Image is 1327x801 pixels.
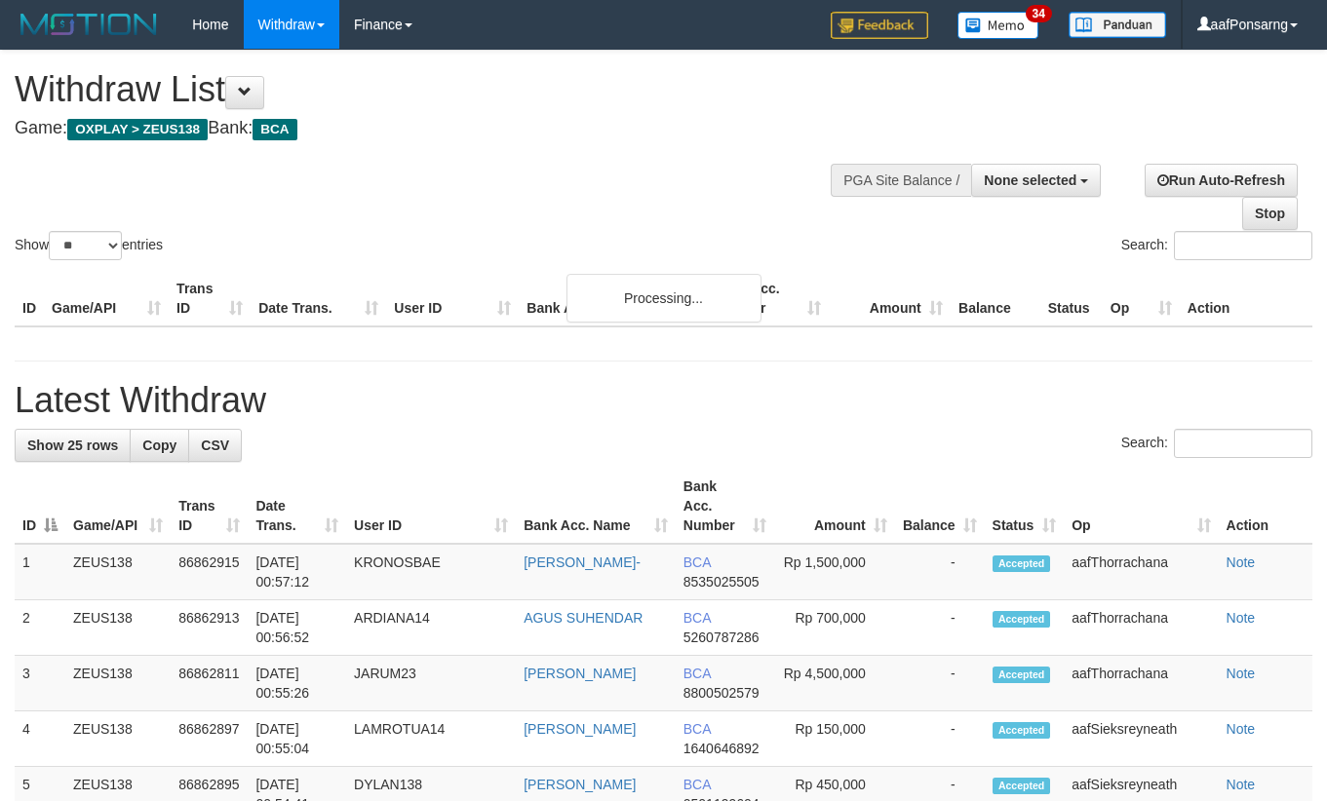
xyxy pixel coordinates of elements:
[346,469,516,544] th: User ID: activate to sort column ascending
[386,271,519,326] th: User ID
[248,711,346,767] td: [DATE] 00:55:04
[683,741,760,756] span: Copy 1640646892 to clipboard
[895,600,985,656] td: -
[951,271,1040,326] th: Balance
[65,469,171,544] th: Game/API: activate to sort column ascending
[683,610,711,626] span: BCA
[957,12,1039,39] img: Button%20Memo.svg
[171,711,248,767] td: 86862897
[1040,271,1103,326] th: Status
[15,711,65,767] td: 4
[44,271,169,326] th: Game/API
[516,469,676,544] th: Bank Acc. Name: activate to sort column ascending
[65,544,171,600] td: ZEUS138
[346,711,516,767] td: LAMROTUA14
[67,119,208,140] span: OXPLAY > ZEUS138
[524,666,636,681] a: [PERSON_NAME]
[171,656,248,711] td: 86862811
[1069,12,1166,38] img: panduan.png
[993,611,1051,628] span: Accepted
[993,667,1051,683] span: Accepted
[524,777,636,792] a: [PERSON_NAME]
[1064,544,1218,600] td: aafThorrachana
[248,600,346,656] td: [DATE] 00:56:52
[142,438,176,453] span: Copy
[1064,656,1218,711] td: aafThorrachana
[65,711,171,767] td: ZEUS138
[774,469,895,544] th: Amount: activate to sort column ascending
[895,544,985,600] td: -
[1121,429,1312,458] label: Search:
[1227,777,1256,792] a: Note
[169,271,251,326] th: Trans ID
[171,544,248,600] td: 86862915
[1242,197,1298,230] a: Stop
[15,119,865,138] h4: Game: Bank:
[985,469,1065,544] th: Status: activate to sort column ascending
[15,381,1312,420] h1: Latest Withdraw
[1064,600,1218,656] td: aafThorrachana
[831,164,971,197] div: PGA Site Balance /
[683,777,711,792] span: BCA
[774,656,895,711] td: Rp 4,500,000
[248,544,346,600] td: [DATE] 00:57:12
[683,685,760,701] span: Copy 8800502579 to clipboard
[130,429,189,462] a: Copy
[683,721,711,737] span: BCA
[676,469,775,544] th: Bank Acc. Number: activate to sort column ascending
[1121,231,1312,260] label: Search:
[253,119,296,140] span: BCA
[895,711,985,767] td: -
[993,722,1051,739] span: Accepted
[248,469,346,544] th: Date Trans.: activate to sort column ascending
[1227,554,1256,570] a: Note
[984,172,1076,188] span: None selected
[1145,164,1298,197] a: Run Auto-Refresh
[15,600,65,656] td: 2
[1227,610,1256,626] a: Note
[524,554,641,570] a: [PERSON_NAME]-
[15,231,163,260] label: Show entries
[1064,469,1218,544] th: Op: activate to sort column ascending
[201,438,229,453] span: CSV
[346,544,516,600] td: KRONOSBAE
[27,438,118,453] span: Show 25 rows
[346,656,516,711] td: JARUM23
[895,656,985,711] td: -
[15,271,44,326] th: ID
[171,600,248,656] td: 86862913
[774,711,895,767] td: Rp 150,000
[15,10,163,39] img: MOTION_logo.png
[683,629,760,645] span: Copy 5260787286 to clipboard
[251,271,386,326] th: Date Trans.
[993,555,1051,572] span: Accepted
[683,666,711,681] span: BCA
[831,12,928,39] img: Feedback.jpg
[707,271,829,326] th: Bank Acc. Number
[1219,469,1312,544] th: Action
[1227,666,1256,681] a: Note
[1064,711,1218,767] td: aafSieksreyneath
[683,574,760,590] span: Copy 8535025505 to clipboard
[566,274,761,323] div: Processing...
[829,271,951,326] th: Amount
[65,600,171,656] td: ZEUS138
[774,544,895,600] td: Rp 1,500,000
[1174,231,1312,260] input: Search:
[15,469,65,544] th: ID: activate to sort column descending
[774,600,895,656] td: Rp 700,000
[993,778,1051,794] span: Accepted
[971,164,1101,197] button: None selected
[49,231,122,260] select: Showentries
[1180,271,1312,326] th: Action
[65,656,171,711] td: ZEUS138
[895,469,985,544] th: Balance: activate to sort column ascending
[1103,271,1180,326] th: Op
[171,469,248,544] th: Trans ID: activate to sort column ascending
[346,600,516,656] td: ARDIANA14
[519,271,706,326] th: Bank Acc. Name
[1227,721,1256,737] a: Note
[1174,429,1312,458] input: Search:
[15,656,65,711] td: 3
[683,554,711,570] span: BCA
